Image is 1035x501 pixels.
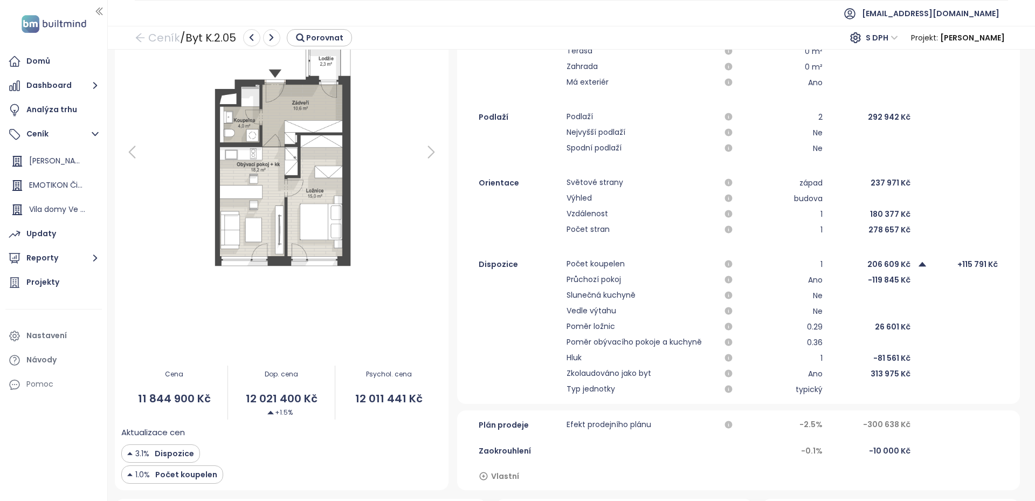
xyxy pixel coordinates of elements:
[26,54,50,68] div: Domů
[5,248,102,269] button: Reporty
[830,418,910,431] div: -300 638 Kč
[479,258,560,271] div: Dispozice
[742,60,823,73] div: 0 m²
[567,76,715,89] span: Má exteriér
[742,367,823,380] div: Ano
[567,289,715,302] span: Slunečná kuchyně
[8,150,99,172] div: [PERSON_NAME]
[152,448,194,459] span: Dispozice
[153,469,217,481] span: Počet koupelen
[830,176,910,189] div: 237 971 Kč
[567,45,715,58] span: Terasa
[197,31,366,273] img: Floor plan
[121,390,228,407] span: 11 844 900 Kč
[567,258,715,271] span: Počet koupelen
[5,223,102,245] a: Updaty
[830,320,910,333] div: 26 601 Kč
[479,445,560,457] span: Zaokrouhlení
[267,409,274,416] img: Decrease
[830,445,910,457] div: -10 000 Kč
[830,367,910,380] div: 313 975 Kč
[830,223,910,236] div: 278 657 Kč
[5,99,102,121] a: Analýza trhu
[742,273,823,286] div: Ano
[8,175,99,196] div: EMOTIKON Čimická
[228,390,335,407] span: 12 021 400 Kč
[335,390,442,407] span: 12 011 441 Kč
[911,28,1005,47] div: Projekt :
[29,180,101,190] span: EMOTIKON Čimická
[742,208,823,221] div: 1
[26,227,56,241] div: Updaty
[830,111,910,123] div: 292 942 Kč
[830,208,910,221] div: 180 377 Kč
[862,1,999,26] span: [EMAIL_ADDRESS][DOMAIN_NAME]
[228,369,335,380] span: Dop. cena
[567,111,715,123] span: Podlaží
[742,258,823,271] div: 1
[742,192,823,205] div: budova
[5,349,102,371] a: Návody
[135,32,146,43] span: arrow-left
[742,111,823,123] div: 2
[940,32,1005,43] b: [PERSON_NAME]
[830,352,910,365] div: -81 561 Kč
[29,155,88,166] span: [PERSON_NAME]
[567,273,715,286] span: Průchozí pokoj
[742,126,823,139] div: Ne
[742,223,823,236] div: 1
[742,320,823,333] div: 0.29
[567,352,715,365] span: Hluk
[742,176,823,189] div: západ
[135,28,352,47] div: / Byt K.2.05
[742,352,823,365] div: 1
[742,142,823,155] div: Ne
[5,374,102,395] div: Pomoc
[567,60,715,73] span: Zahrada
[135,448,149,459] span: 3.1%
[830,273,910,286] div: -119 845 Kč
[742,76,823,89] div: Ano
[567,305,715,318] span: Vedle výtahu
[8,199,99,221] div: Vila domy Ve Vlnách
[567,192,715,205] span: Výhled
[26,353,57,367] div: Návody
[287,29,352,46] button: Porovnat
[742,445,823,457] div: -0.1 %
[121,426,185,439] span: Aktualizace cen
[26,378,53,391] div: Pomoc
[567,383,715,396] span: Typ jednotky
[742,289,823,302] div: Ne
[26,276,59,289] div: Projekty
[830,258,910,271] div: 206 609 Kč
[267,408,293,418] span: +1.5%
[479,176,560,189] div: Orientace
[5,123,102,145] button: Ceník
[135,469,150,481] span: 1.0%
[5,51,102,72] a: Domů
[26,103,77,116] div: Analýza trhu
[135,28,180,47] a: arrow-left Ceník
[5,272,102,293] a: Projekty
[957,258,998,270] span: +115 791 Kč
[567,126,715,139] span: Nejvyšší podlaží
[742,383,823,396] div: typický
[567,336,715,349] span: Poměr obývacího pokoje a kuchyně
[567,142,715,155] span: Spodní podlaží
[866,30,898,46] span: S DPH
[491,470,519,482] span: Vlastní
[742,336,823,349] div: 0.36
[18,13,89,35] img: logo
[26,329,67,342] div: Nastavení
[121,369,228,380] span: Cena
[917,259,928,270] span: caret-up
[306,32,343,44] span: Porovnat
[742,305,823,318] div: Ne
[5,75,102,97] button: Dashboard
[567,176,715,189] span: Světové strany
[479,111,560,123] div: Podlaží
[335,369,442,380] span: Psychol. cena
[742,45,823,58] div: 0 m²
